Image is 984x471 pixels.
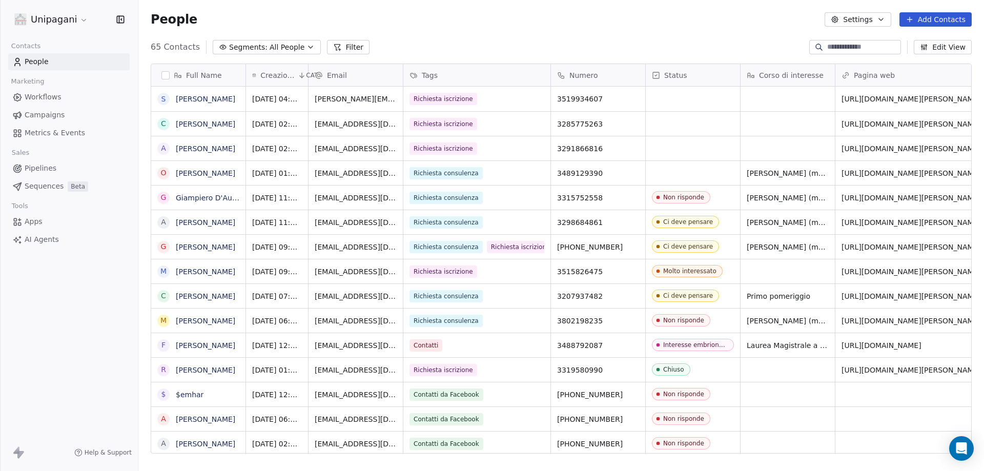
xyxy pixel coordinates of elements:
[8,125,130,141] a: Metrics & Events
[409,265,477,278] span: Richiesta iscrizione
[74,448,132,457] a: Help & Support
[557,267,639,277] span: 3515826475
[160,266,167,277] div: M
[14,13,27,26] img: logo%20unipagani.png
[309,64,403,86] div: Email
[246,64,308,86] div: Creazione contattoCAT
[176,218,235,227] a: [PERSON_NAME]
[161,143,166,154] div: A
[315,365,397,375] span: [EMAIL_ADDRESS][DOMAIN_NAME]
[747,217,829,228] span: [PERSON_NAME] (massimo 18:30)
[161,192,167,203] div: G
[409,364,477,376] span: Richiesta iscrizione
[161,414,166,424] div: A
[176,243,235,251] a: [PERSON_NAME]
[176,120,235,128] a: [PERSON_NAME]
[252,119,302,129] span: [DATE] 02:35 PM
[25,110,65,120] span: Campaigns
[759,70,824,80] span: Corso di interesse
[315,291,397,301] span: [EMAIL_ADDRESS][DOMAIN_NAME]
[747,291,829,301] span: Primo pomeriggio
[741,64,835,86] div: Corso di interesse
[161,438,166,449] div: A
[7,38,45,54] span: Contacts
[646,64,740,86] div: Status
[842,194,981,202] a: [URL][DOMAIN_NAME][PERSON_NAME]
[270,42,304,53] span: All People
[409,438,483,450] span: Contatti da Facebook
[663,341,728,349] div: Interesse embrionale
[176,317,235,325] a: [PERSON_NAME]
[842,341,921,350] a: [URL][DOMAIN_NAME]
[176,440,235,448] a: [PERSON_NAME]
[663,292,713,299] div: Ci deve pensare
[8,107,130,124] a: Campaigns
[161,364,166,375] div: R
[252,414,302,424] span: [DATE] 06:00 PM
[663,415,704,422] div: Non risponde
[557,439,639,449] span: [PHONE_NUMBER]
[569,70,598,80] span: Numero
[315,217,397,228] span: [EMAIL_ADDRESS][DOMAIN_NAME]
[252,217,302,228] span: [DATE] 11:54 PM
[25,181,64,192] span: Sequences
[327,70,347,80] span: Email
[252,168,302,178] span: [DATE] 01:42 PM
[409,290,483,302] span: Richiesta consulenza
[252,94,302,104] span: [DATE] 04:32 PM
[422,70,438,80] span: Tags
[7,198,32,214] span: Tools
[557,168,639,178] span: 3489129390
[409,142,477,155] span: Richiesta iscrizione
[315,242,397,252] span: [EMAIL_ADDRESS][DOMAIN_NAME]
[252,439,302,449] span: [DATE] 02:56 PM
[315,267,397,277] span: [EMAIL_ADDRESS][DOMAIN_NAME]
[557,316,639,326] span: 3802198235
[899,12,972,27] button: Add Contacts
[176,169,235,177] a: [PERSON_NAME]
[409,93,477,105] span: Richiesta iscrizione
[663,366,684,373] div: Chiuso
[663,268,716,275] div: Molto interessato
[252,193,302,203] span: [DATE] 11:31 PM
[842,169,981,177] a: [URL][DOMAIN_NAME][PERSON_NAME]
[25,163,56,174] span: Pipelines
[315,94,397,104] span: [PERSON_NAME][EMAIL_ADDRESS][DOMAIN_NAME]
[409,192,483,204] span: Richiesta consulenza
[403,64,550,86] div: Tags
[409,413,483,425] span: Contatti da Facebook
[176,391,203,399] a: $emhar
[825,12,891,27] button: Settings
[557,291,639,301] span: 3207937482
[151,87,246,454] div: grid
[409,388,483,401] span: Contatti da Facebook
[161,217,166,228] div: a
[487,241,555,253] span: Richiesta iscrizione
[161,291,166,301] div: C
[68,181,88,192] span: Beta
[315,144,397,154] span: [EMAIL_ADDRESS][DOMAIN_NAME]
[842,292,981,300] a: [URL][DOMAIN_NAME][PERSON_NAME]
[160,168,166,178] div: O
[557,365,639,375] span: 3319580990
[842,145,981,153] a: [URL][DOMAIN_NAME][PERSON_NAME]
[229,42,268,53] span: Segments:
[25,234,59,245] span: AI Agents
[409,241,483,253] span: Richiesta consulenza
[161,389,166,400] div: $
[664,70,687,80] span: Status
[8,213,130,230] a: Apps
[315,439,397,449] span: [EMAIL_ADDRESS][DOMAIN_NAME]
[176,268,235,276] a: [PERSON_NAME]
[842,95,981,103] a: [URL][DOMAIN_NAME][PERSON_NAME]
[252,316,302,326] span: [DATE] 06:25 PM
[25,56,49,67] span: People
[176,366,235,374] a: [PERSON_NAME]
[747,316,829,326] span: [PERSON_NAME] (massimo 18:30)
[663,391,704,398] div: Non risponde
[663,243,713,250] div: Ci deve pensare
[161,340,166,351] div: F
[8,53,130,70] a: People
[252,340,302,351] span: [DATE] 12:45 PM
[161,241,167,252] div: G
